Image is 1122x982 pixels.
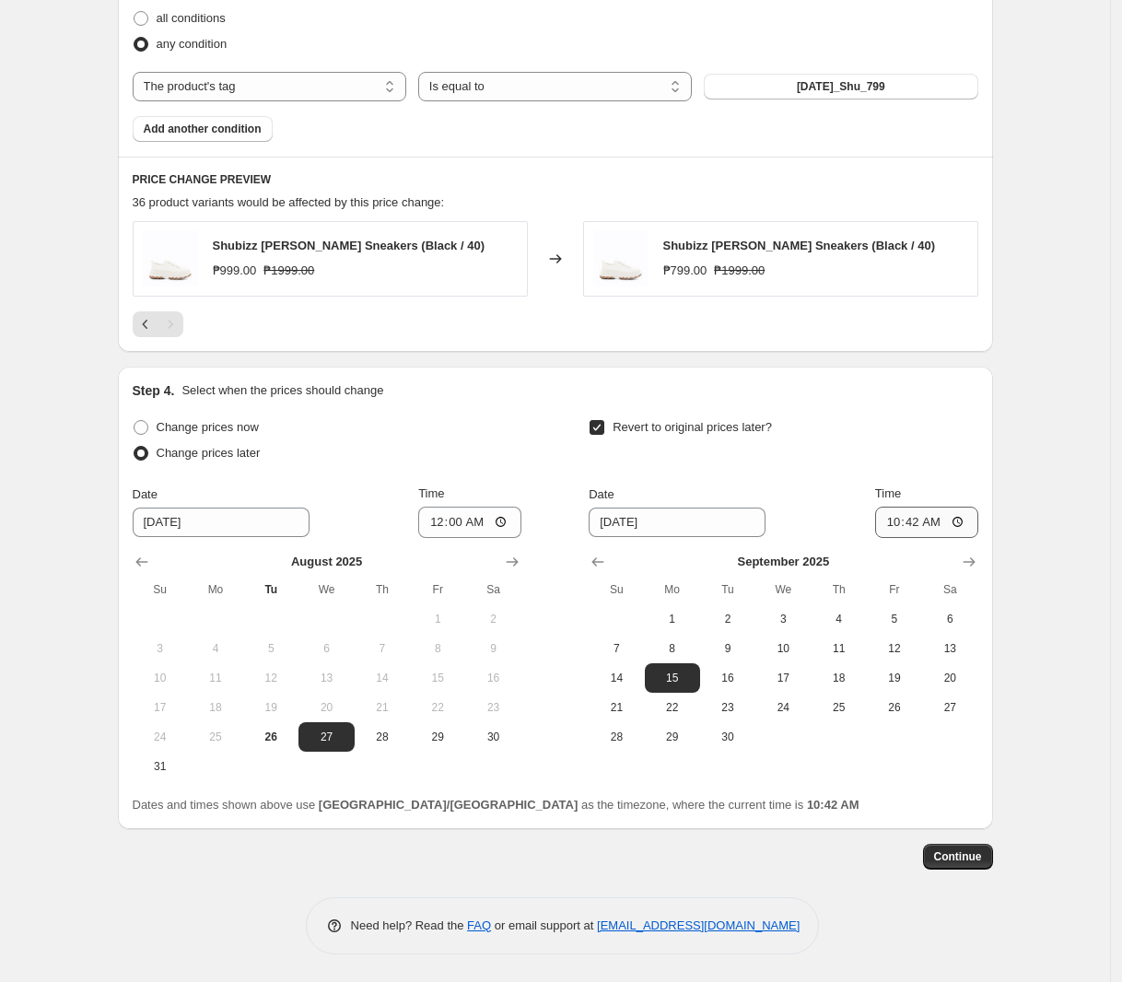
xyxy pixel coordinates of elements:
[410,604,465,634] button: Friday August 1 2025
[645,663,700,693] button: Monday September 15 2025
[417,730,458,744] span: 29
[362,730,403,744] span: 28
[596,582,637,597] span: Su
[473,700,513,715] span: 23
[473,730,513,744] span: 30
[195,582,236,597] span: Mo
[874,671,915,685] span: 19
[714,262,765,280] strike: ₱1999.00
[700,722,755,752] button: Tuesday September 30 2025
[133,487,158,501] span: Date
[645,604,700,634] button: Monday September 1 2025
[922,604,977,634] button: Saturday September 6 2025
[473,671,513,685] span: 16
[251,700,291,715] span: 19
[700,634,755,663] button: Tuesday September 9 2025
[874,700,915,715] span: 26
[144,122,262,136] span: Add another condition
[243,693,298,722] button: Tuesday August 19 2025
[763,671,803,685] span: 17
[707,730,748,744] span: 30
[922,575,977,604] th: Saturday
[755,693,811,722] button: Wednesday September 24 2025
[704,74,977,99] button: [DATE]_Shu_799
[195,671,236,685] span: 11
[355,722,410,752] button: Thursday August 28 2025
[133,311,183,337] nav: Pagination
[157,420,259,434] span: Change prices now
[188,575,243,604] th: Monday
[818,641,859,656] span: 11
[929,582,970,597] span: Sa
[707,641,748,656] span: 9
[362,671,403,685] span: 14
[700,693,755,722] button: Tuesday September 23 2025
[465,693,520,722] button: Saturday August 23 2025
[473,641,513,656] span: 9
[133,634,188,663] button: Sunday August 3 2025
[797,79,885,94] span: [DATE]_Shu_799
[133,752,188,781] button: Sunday August 31 2025
[410,634,465,663] button: Friday August 8 2025
[589,575,644,604] th: Sunday
[355,693,410,722] button: Thursday August 21 2025
[133,663,188,693] button: Sunday August 10 2025
[867,604,922,634] button: Friday September 5 2025
[763,641,803,656] span: 10
[613,420,772,434] span: Revert to original prices later?
[129,549,155,575] button: Show previous month, July 2025
[922,693,977,722] button: Saturday September 27 2025
[410,663,465,693] button: Friday August 15 2025
[707,700,748,715] span: 23
[652,671,693,685] span: 15
[417,700,458,715] span: 22
[298,634,354,663] button: Wednesday August 6 2025
[417,641,458,656] span: 8
[355,663,410,693] button: Thursday August 14 2025
[700,663,755,693] button: Tuesday September 16 2025
[929,671,970,685] span: 20
[465,604,520,634] button: Saturday August 2 2025
[755,634,811,663] button: Wednesday September 10 2025
[465,634,520,663] button: Saturday August 9 2025
[700,604,755,634] button: Tuesday September 2 2025
[875,486,901,500] span: Time
[133,798,859,812] span: Dates and times shown above use as the timezone, where the current time is
[818,671,859,685] span: 18
[133,311,158,337] button: Previous
[763,612,803,626] span: 3
[596,730,637,744] span: 28
[298,663,354,693] button: Wednesday August 13 2025
[467,918,491,932] a: FAQ
[417,582,458,597] span: Fr
[195,641,236,656] span: 4
[298,575,354,604] th: Wednesday
[140,641,181,656] span: 3
[585,549,611,575] button: Show previous month, August 2025
[929,641,970,656] span: 13
[133,116,273,142] button: Add another condition
[763,582,803,597] span: We
[811,693,866,722] button: Thursday September 25 2025
[663,262,707,280] div: ₱799.00
[251,582,291,597] span: Tu
[195,700,236,715] span: 18
[663,239,935,252] span: Shubizz [PERSON_NAME] Sneakers (Black / 40)
[645,693,700,722] button: Monday September 22 2025
[133,693,188,722] button: Sunday August 17 2025
[188,634,243,663] button: Monday August 4 2025
[811,604,866,634] button: Thursday September 4 2025
[811,663,866,693] button: Thursday September 18 2025
[306,671,346,685] span: 13
[140,700,181,715] span: 17
[143,231,198,286] img: Marigold_Cream_1_80x.jpg
[652,700,693,715] span: 22
[589,722,644,752] button: Sunday September 28 2025
[263,262,314,280] strike: ₱1999.00
[867,634,922,663] button: Friday September 12 2025
[874,641,915,656] span: 12
[417,612,458,626] span: 1
[818,700,859,715] span: 25
[645,575,700,604] th: Monday
[818,582,859,597] span: Th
